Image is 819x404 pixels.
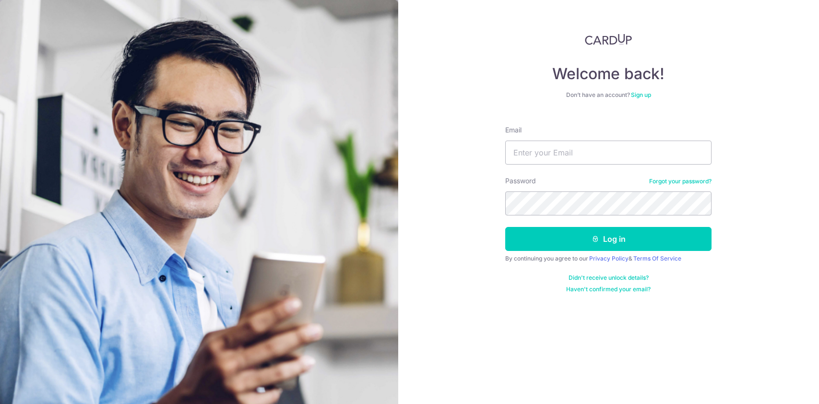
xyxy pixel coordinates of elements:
label: Password [505,176,536,186]
a: Forgot your password? [649,178,712,185]
input: Enter your Email [505,141,712,165]
a: Sign up [631,91,651,98]
a: Haven't confirmed your email? [566,285,651,293]
a: Didn't receive unlock details? [569,274,649,282]
button: Log in [505,227,712,251]
div: By continuing you agree to our & [505,255,712,262]
div: Don’t have an account? [505,91,712,99]
a: Terms Of Service [633,255,681,262]
h4: Welcome back! [505,64,712,83]
img: CardUp Logo [585,34,632,45]
a: Privacy Policy [589,255,629,262]
label: Email [505,125,522,135]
